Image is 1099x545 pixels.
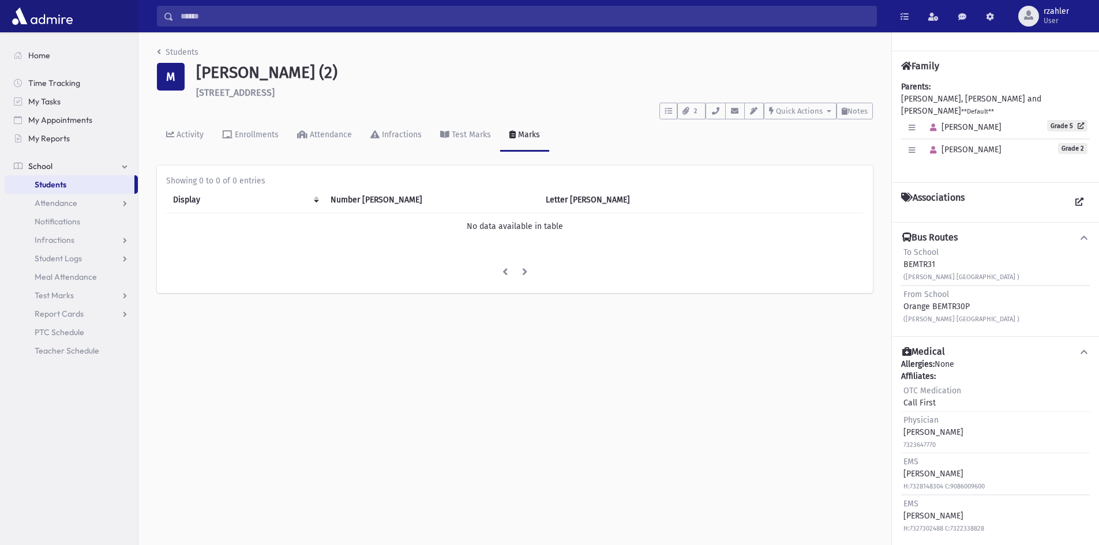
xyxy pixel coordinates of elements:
[28,115,92,125] span: My Appointments
[903,385,961,409] div: Call First
[903,414,963,450] div: [PERSON_NAME]
[5,129,138,148] a: My Reports
[5,231,138,249] a: Infractions
[903,483,985,490] small: H:7328148304 C:9086009600
[903,498,984,534] div: [PERSON_NAME]
[5,175,134,194] a: Students
[288,119,361,152] a: Attendance
[901,358,1090,536] div: None
[901,371,936,381] b: Affiliates:
[903,246,1019,283] div: BEMTR31
[903,457,918,467] span: EMS
[903,499,918,509] span: EMS
[903,247,939,257] span: To School
[901,61,939,72] h4: Family
[35,198,77,208] span: Attendance
[925,145,1002,155] span: [PERSON_NAME]
[28,78,80,88] span: Time Tracking
[1047,120,1087,131] a: Grade 5
[5,212,138,231] a: Notifications
[380,130,422,140] div: Infractions
[5,46,138,65] a: Home
[28,96,61,107] span: My Tasks
[431,119,500,152] a: Test Marks
[903,290,949,299] span: From School
[901,232,1090,244] button: Bus Routes
[166,213,864,239] td: No data available in table
[35,253,82,264] span: Student Logs
[324,187,539,213] th: Number Mark
[35,179,66,190] span: Students
[1044,16,1069,25] span: User
[837,103,873,119] button: Notes
[539,187,725,213] th: Letter Mark
[764,103,837,119] button: Quick Actions
[516,130,540,140] div: Marks
[157,63,185,91] div: M
[449,130,491,140] div: Test Marks
[903,315,1019,323] small: ([PERSON_NAME] [GEOGRAPHIC_DATA] )
[5,111,138,129] a: My Appointments
[157,119,213,152] a: Activity
[847,107,868,115] span: Notes
[35,216,80,227] span: Notifications
[901,359,935,369] b: Allergies:
[902,346,945,358] h4: Medical
[901,192,965,213] h4: Associations
[9,5,76,28] img: AdmirePro
[691,106,700,116] span: 2
[500,119,549,152] a: Marks
[28,133,70,144] span: My Reports
[196,63,873,82] h1: [PERSON_NAME] (2)
[28,50,50,61] span: Home
[903,386,961,396] span: OTC Medication
[903,525,984,532] small: H:7327302488 C:7322338828
[232,130,279,140] div: Enrollments
[28,161,52,171] span: School
[5,249,138,268] a: Student Logs
[35,345,99,356] span: Teacher Schedule
[903,273,1019,281] small: ([PERSON_NAME] [GEOGRAPHIC_DATA] )
[677,103,706,119] button: 2
[35,272,97,282] span: Meal Attendance
[5,157,138,175] a: School
[361,119,431,152] a: Infractions
[5,74,138,92] a: Time Tracking
[5,323,138,341] a: PTC Schedule
[5,92,138,111] a: My Tasks
[5,194,138,212] a: Attendance
[35,327,84,337] span: PTC Schedule
[5,305,138,323] a: Report Cards
[901,82,931,92] b: Parents:
[35,235,74,245] span: Infractions
[35,290,74,300] span: Test Marks
[903,415,939,425] span: Physician
[1058,143,1087,154] span: Grade 2
[5,268,138,286] a: Meal Attendance
[157,46,198,63] nav: breadcrumb
[1044,7,1069,16] span: rzahler
[196,87,873,98] h6: [STREET_ADDRESS]
[903,441,936,449] small: 7323647770
[903,456,985,492] div: [PERSON_NAME]
[901,81,1090,173] div: [PERSON_NAME], [PERSON_NAME] and [PERSON_NAME]
[903,288,1019,325] div: Orange BEMTR30P
[166,187,324,213] th: Display
[1069,192,1090,213] a: View all Associations
[307,130,352,140] div: Attendance
[925,122,1002,132] span: [PERSON_NAME]
[901,346,1090,358] button: Medical
[776,107,823,115] span: Quick Actions
[5,341,138,360] a: Teacher Schedule
[166,175,864,187] div: Showing 0 to 0 of 0 entries
[174,130,204,140] div: Activity
[5,286,138,305] a: Test Marks
[213,119,288,152] a: Enrollments
[157,47,198,57] a: Students
[174,6,876,27] input: Search
[35,309,84,319] span: Report Cards
[902,232,958,244] h4: Bus Routes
